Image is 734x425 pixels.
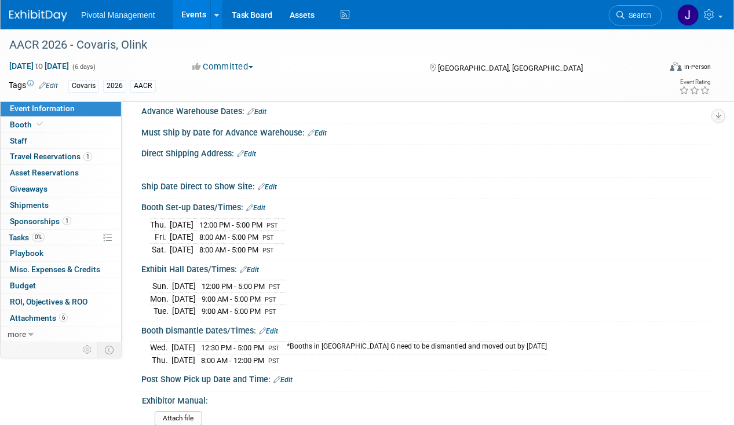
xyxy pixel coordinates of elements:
span: Misc. Expenses & Credits [10,265,100,274]
div: Event Format [608,60,711,78]
span: PST [269,283,280,291]
td: Toggle Event Tabs [98,342,122,357]
td: *Booths in [GEOGRAPHIC_DATA] G need to be dismantled and moved out by [DATE] [280,342,547,354]
a: Edit [259,327,278,335]
span: Travel Reservations [10,152,92,161]
span: Attachments [10,313,68,323]
span: 8:00 AM - 5:00 PM [199,246,258,254]
a: Edit [237,150,256,158]
div: Must Ship by Date for Advance Warehouse: [141,124,711,139]
a: Giveaways [1,181,121,197]
span: PST [262,247,274,254]
td: Personalize Event Tab Strip [78,342,98,357]
a: Playbook [1,246,121,261]
span: Giveaways [10,184,48,193]
img: ExhibitDay [9,10,67,21]
span: (6 days) [71,63,96,71]
span: [GEOGRAPHIC_DATA], [GEOGRAPHIC_DATA] [439,64,583,72]
a: Attachments6 [1,310,121,326]
div: AACR [130,80,156,92]
a: Search [609,5,662,25]
span: ROI, Objectives & ROO [10,297,87,306]
span: 1 [83,152,92,161]
a: Edit [247,108,266,116]
td: [DATE] [170,243,193,255]
span: 6 [59,313,68,322]
span: [DATE] [DATE] [9,61,70,71]
span: 12:00 PM - 5:00 PM [199,221,262,229]
div: Direct Shipping Address: [141,145,711,160]
div: Advance Warehouse Dates: [141,102,711,118]
td: [DATE] [172,305,196,317]
div: Exhibit Hall Dates/Times: [141,261,711,276]
a: Tasks0% [1,230,121,246]
a: Event Information [1,101,121,116]
div: AACR 2026 - Covaris, Olink [5,35,651,56]
span: 1 [63,217,71,225]
a: Travel Reservations1 [1,149,121,164]
td: [DATE] [172,292,196,305]
a: Edit [273,376,293,384]
span: PST [266,222,278,229]
td: Sat. [150,243,170,255]
button: Committed [189,61,258,73]
div: 2026 [103,80,126,92]
a: Booth [1,117,121,133]
a: Edit [240,266,259,274]
i: Booth reservation complete [37,121,43,127]
span: Event Information [10,104,75,113]
div: In-Person [684,63,711,71]
span: Staff [10,136,27,145]
span: Tasks [9,233,45,242]
a: ROI, Objectives & ROO [1,294,121,310]
td: [DATE] [171,354,195,366]
span: PST [262,234,274,241]
div: Booth Dismantle Dates/Times: [141,322,711,337]
span: PST [265,308,276,316]
span: 12:00 PM - 5:00 PM [202,282,265,291]
div: Covaris [68,80,99,92]
span: Budget [10,281,36,290]
span: Asset Reservations [10,168,79,177]
a: more [1,327,121,342]
span: Search [625,11,651,20]
td: Tags [9,79,58,93]
td: Wed. [150,342,171,354]
a: Edit [39,82,58,90]
a: Asset Reservations [1,165,121,181]
span: Playbook [10,248,43,258]
a: Shipments [1,197,121,213]
span: to [34,61,45,71]
span: more [8,329,26,339]
div: Ship Date Direct to Show Site: [141,178,711,193]
span: 12:30 PM - 5:00 PM [201,343,264,352]
a: Misc. Expenses & Credits [1,262,121,277]
td: [DATE] [171,342,195,354]
td: Mon. [150,292,172,305]
span: Pivotal Management [81,10,155,20]
td: [DATE] [170,218,193,231]
img: Jessica Gatton [677,4,699,26]
span: Shipments [10,200,49,210]
td: Thu. [150,218,170,231]
a: Edit [246,204,265,212]
div: Event Rating [679,79,710,85]
a: Edit [258,183,277,191]
td: [DATE] [170,231,193,244]
span: Sponsorships [10,217,71,226]
span: PST [265,296,276,303]
img: Format-Inperson.png [670,62,682,71]
a: Edit [308,129,327,137]
div: Booth Set-up Dates/Times: [141,199,711,214]
span: 0% [32,233,45,241]
td: Fri. [150,231,170,244]
span: 9:00 AM - 5:00 PM [202,295,261,303]
a: Staff [1,133,121,149]
td: Sun. [150,280,172,293]
td: Thu. [150,354,171,366]
span: 9:00 AM - 5:00 PM [202,307,261,316]
td: [DATE] [172,280,196,293]
div: Exhibitor Manual: [142,392,706,406]
a: Budget [1,278,121,294]
span: PST [268,345,280,352]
